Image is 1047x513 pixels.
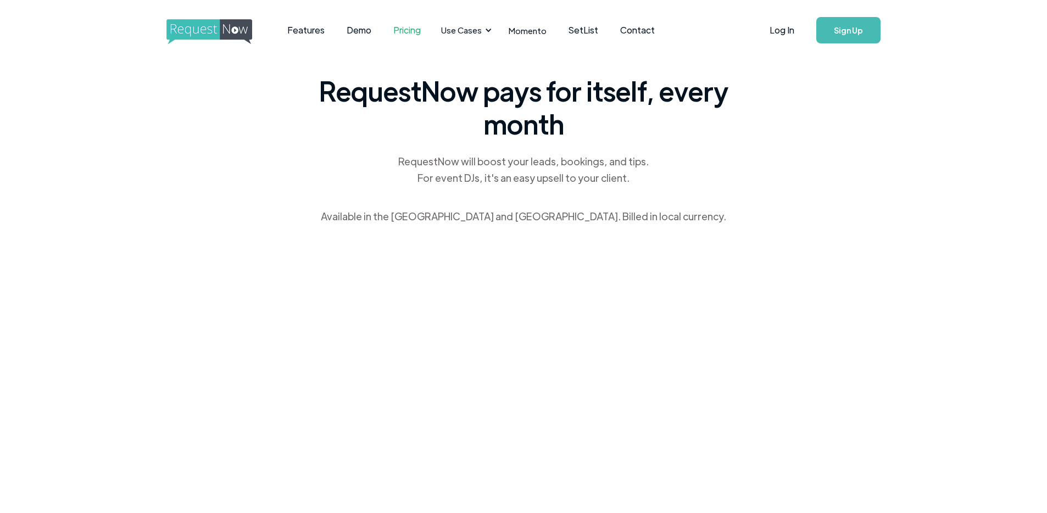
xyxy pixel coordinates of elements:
a: Sign Up [816,17,881,43]
a: Demo [336,13,382,47]
a: Log In [759,11,805,49]
a: Momento [498,14,558,47]
a: Contact [609,13,666,47]
div: Available in the [GEOGRAPHIC_DATA] and [GEOGRAPHIC_DATA]. Billed in local currency. [321,208,726,225]
div: Use Cases [441,24,482,36]
a: home [166,19,249,41]
a: Pricing [382,13,432,47]
a: SetList [558,13,609,47]
a: Features [276,13,336,47]
div: RequestNow will boost your leads, bookings, and tips. For event DJs, it's an easy upsell to your ... [397,153,650,186]
img: requestnow logo [166,19,272,44]
div: Use Cases [435,13,495,47]
span: RequestNow pays for itself, every month [315,74,732,140]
